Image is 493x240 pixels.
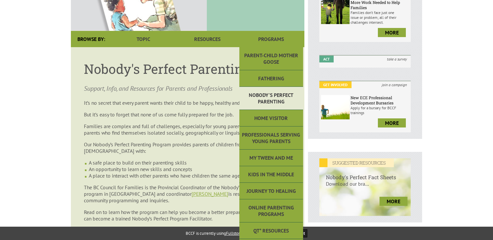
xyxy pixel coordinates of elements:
a: My Tween and Me [239,150,303,166]
em: SUGGESTED RESOURCES [319,158,394,167]
a: Resources [175,31,239,47]
a: more [380,197,407,206]
a: more [378,28,406,37]
p: Families are complex and full of challenges, especially for young parents, single parents or pare... [84,123,291,136]
a: QT* Resources [239,222,303,239]
p: Families don’t face just one issue or problem; all of their challenges intersect. [351,10,409,25]
p: The BC Council for Families is the Provincial Coordinator of the Nobody’s Perfect Parenting progr... [84,184,291,204]
p: Support, Info, and Resources for Parents and Professionals [84,84,291,93]
a: [PERSON_NAME] [192,191,228,197]
a: Topic [112,31,175,47]
a: Professionals Serving Young Parents [239,127,303,150]
h6: Nobody's Perfect Fact Sheets [319,167,411,180]
a: Parent-Child Mother Goose [239,47,303,70]
p: It’s no secret that every parent wants their child to be happy, healthy and safe. [84,100,291,106]
a: Fathering [239,70,303,87]
p: Read on to learn how the program can help you become a better prepared parent, or how you can bec... [84,209,291,222]
a: Online Parenting Programs [239,199,303,222]
em: Act [319,56,334,62]
div: Browse By: [71,31,112,47]
a: Programs [239,31,303,47]
h6: New ECE Professional Development Bursaries [351,95,409,105]
a: Home Visitor [239,110,303,127]
a: more [378,118,406,127]
em: Get Involved [319,81,352,88]
h1: Nobody's Perfect Parenting [84,60,291,77]
a: Kids in the Middle [239,166,303,183]
p: Download our bra... [319,180,411,193]
li: An opportunity to learn new skills and concepts [89,166,291,172]
a: Fullstory [226,231,242,236]
p: But it’s easy to forget that none of us come fully prepared for the job. [84,111,291,118]
i: take a survey [383,56,411,62]
a: Journey to Healing [239,183,303,199]
li: A safe place to build on their parenting skills [89,159,291,166]
a: Nobody's Perfect Parenting [239,87,303,110]
i: join a campaign [378,81,411,88]
p: Apply for a bursary for BCCF trainings [351,105,409,115]
li: A place to interact with other parents who have children the same age [89,172,291,179]
p: Our Nobody’s Perfect Parenting Program provides parents of children from birth to age [DEMOGRAPHI... [84,141,291,154]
